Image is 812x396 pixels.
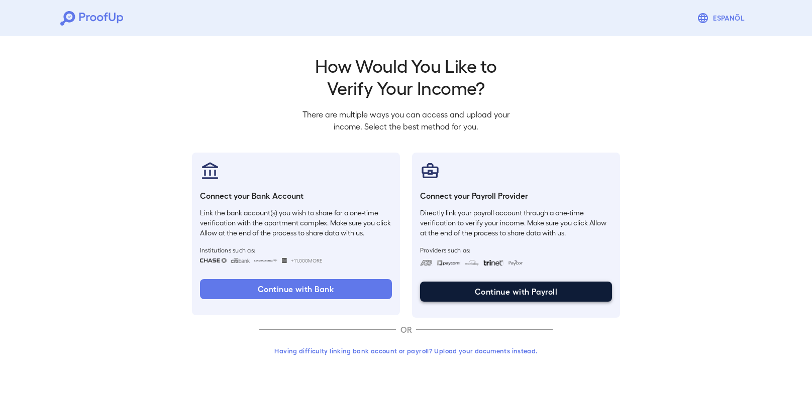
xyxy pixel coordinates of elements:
img: bankOfAmerica.svg [254,258,278,263]
img: chase.svg [200,258,227,263]
img: adp.svg [420,260,433,266]
p: There are multiple ways you can access and upload your income. Select the best method for you. [294,108,518,133]
img: payrollProvider.svg [420,161,440,181]
span: Providers such as: [420,246,612,254]
img: workday.svg [465,260,479,266]
button: Espanõl [693,8,752,28]
h6: Connect your Bank Account [200,190,392,202]
button: Having difficulty linking bank account or payroll? Upload your documents instead. [259,342,553,360]
p: Link the bank account(s) you wish to share for a one-time verification with the apartment complex... [200,208,392,238]
h6: Connect your Payroll Provider [420,190,612,202]
p: OR [396,324,416,336]
img: wellsfargo.svg [282,258,287,263]
p: Directly link your payroll account through a one-time verification to verify your income. Make su... [420,208,612,238]
img: citibank.svg [231,258,250,263]
span: +11,000 More [291,256,322,265]
img: paycom.svg [437,260,461,266]
button: Continue with Bank [200,279,392,299]
h2: How Would You Like to Verify Your Income? [294,54,518,98]
button: Continue with Payroll [420,282,612,302]
img: trinet.svg [483,260,503,266]
img: bankAccount.svg [200,161,220,181]
span: Institutions such as: [200,246,392,254]
img: paycon.svg [507,260,523,266]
